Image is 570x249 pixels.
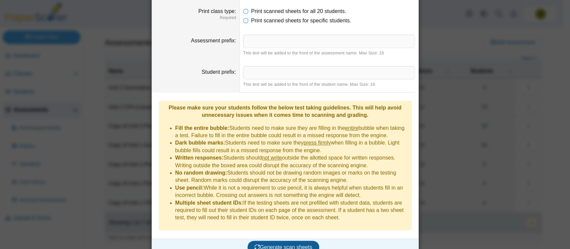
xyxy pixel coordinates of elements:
li: Students should not be drawing random images or marks on the testing sheet. Random marks could di... [175,169,408,184]
div: This text will be added to the front of the student name. Max Size: 16 [243,81,415,87]
li: Students should outside the allotted space for written responses. Writing outside the boxed area ... [175,154,408,169]
b: No random drawing: [175,170,227,176]
label: Assessment prefix [191,38,236,43]
li: While it is not a requirement to use pencil, it is always helpful when students fill in an incorr... [175,184,408,199]
b: Fill the entire bubble: [175,125,229,131]
span: Print scanned sheets for specific students. [251,18,351,23]
li: Students need to make sure they when filling in a bubble. Light bubble fills could result in a mi... [175,139,408,154]
b: Multiple sheet student IDs: [175,200,243,206]
b: Dark bubble marks: [175,140,225,146]
label: Print class type [198,8,236,14]
div: This text will be added to the front of the assessment name. Max Size: 16 [243,50,415,56]
b: Written responses: [175,155,224,161]
u: press firmly [304,140,331,146]
b: Please make sure your students follow the below test taking guidelines. This will help avoid unne... [169,105,401,118]
span: Print scanned sheets for all 20 students. [251,8,346,14]
u: not write [262,155,282,161]
b: Use pencil: [175,185,204,191]
li: If the testing sheets are not prefilled with student data, students are required to fill out thei... [175,199,408,222]
li: Students need to make sure they are filling in the bubble when taking a test. Failure to fill in ... [175,124,408,140]
label: Student prefix [202,69,236,75]
u: entire [345,125,358,131]
dfn: Required [155,15,236,21]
